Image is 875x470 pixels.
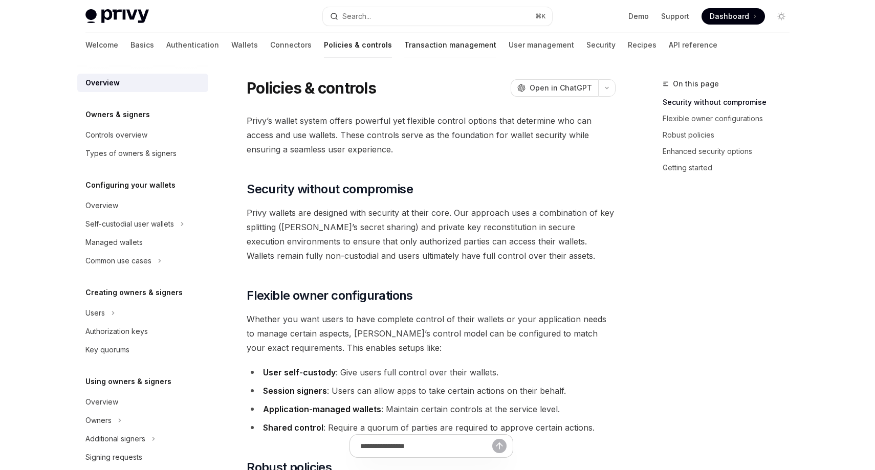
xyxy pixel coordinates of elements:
[85,375,171,388] h5: Using owners & signers
[586,33,616,57] a: Security
[77,430,208,448] button: Additional signers
[85,344,129,356] div: Key quorums
[77,233,208,252] a: Managed wallets
[342,10,371,23] div: Search...
[130,33,154,57] a: Basics
[263,367,336,377] strong: User self-custody
[77,393,208,411] a: Overview
[85,33,118,57] a: Welcome
[530,83,592,93] span: Open in ChatGPT
[247,79,376,97] h1: Policies & controls
[404,33,496,57] a: Transaction management
[247,402,616,416] li: : Maintain certain controls at the service level.
[85,433,145,445] div: Additional signers
[85,414,112,427] div: Owners
[77,411,208,430] button: Owners
[77,126,208,144] a: Controls overview
[509,33,574,57] a: User management
[673,78,719,90] span: On this page
[231,33,258,57] a: Wallets
[247,287,413,304] span: Flexible owner configurations
[669,33,717,57] a: API reference
[247,420,616,435] li: : Require a quorum of parties are required to approve certain actions.
[663,127,798,143] a: Robust policies
[77,252,208,270] button: Common use cases
[702,8,765,25] a: Dashboard
[85,286,183,299] h5: Creating owners & signers
[85,9,149,24] img: light logo
[247,114,616,156] span: Privy’s wallet system offers powerful yet flexible control options that determine who can access ...
[663,110,798,127] a: Flexible owner configurations
[77,448,208,466] a: Signing requests
[663,160,798,176] a: Getting started
[85,129,147,141] div: Controls overview
[263,404,381,414] strong: Application-managed wallets
[85,396,118,408] div: Overview
[360,435,492,457] input: Ask a question...
[628,33,657,57] a: Recipes
[535,12,546,20] span: ⌘ K
[773,8,790,25] button: Toggle dark mode
[85,307,105,319] div: Users
[85,199,118,212] div: Overview
[247,384,616,398] li: : Users can allow apps to take certain actions on their behalf.
[85,179,176,191] h5: Configuring your wallets
[663,94,798,110] a: Security without compromise
[247,181,413,197] span: Security without compromise
[270,33,312,57] a: Connectors
[77,304,208,322] button: Users
[710,11,749,21] span: Dashboard
[511,79,598,97] button: Open in ChatGPT
[263,422,323,433] strong: Shared control
[85,325,148,338] div: Authorization keys
[247,206,616,263] span: Privy wallets are designed with security at their core. Our approach uses a combination of key sp...
[77,215,208,233] button: Self-custodial user wallets
[263,386,327,396] strong: Session signers
[85,218,174,230] div: Self-custodial user wallets
[85,451,142,463] div: Signing requests
[85,147,177,160] div: Types of owners & signers
[77,196,208,215] a: Overview
[628,11,649,21] a: Demo
[85,77,120,89] div: Overview
[247,312,616,355] span: Whether you want users to have complete control of their wallets or your application needs to man...
[77,322,208,341] a: Authorization keys
[492,439,507,453] button: Send message
[85,236,143,249] div: Managed wallets
[663,143,798,160] a: Enhanced security options
[323,7,552,26] button: Search...⌘K
[247,365,616,379] li: : Give users full control over their wallets.
[166,33,219,57] a: Authentication
[77,144,208,163] a: Types of owners & signers
[661,11,689,21] a: Support
[324,33,392,57] a: Policies & controls
[85,108,150,121] h5: Owners & signers
[85,255,151,267] div: Common use cases
[77,74,208,92] a: Overview
[77,341,208,359] a: Key quorums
